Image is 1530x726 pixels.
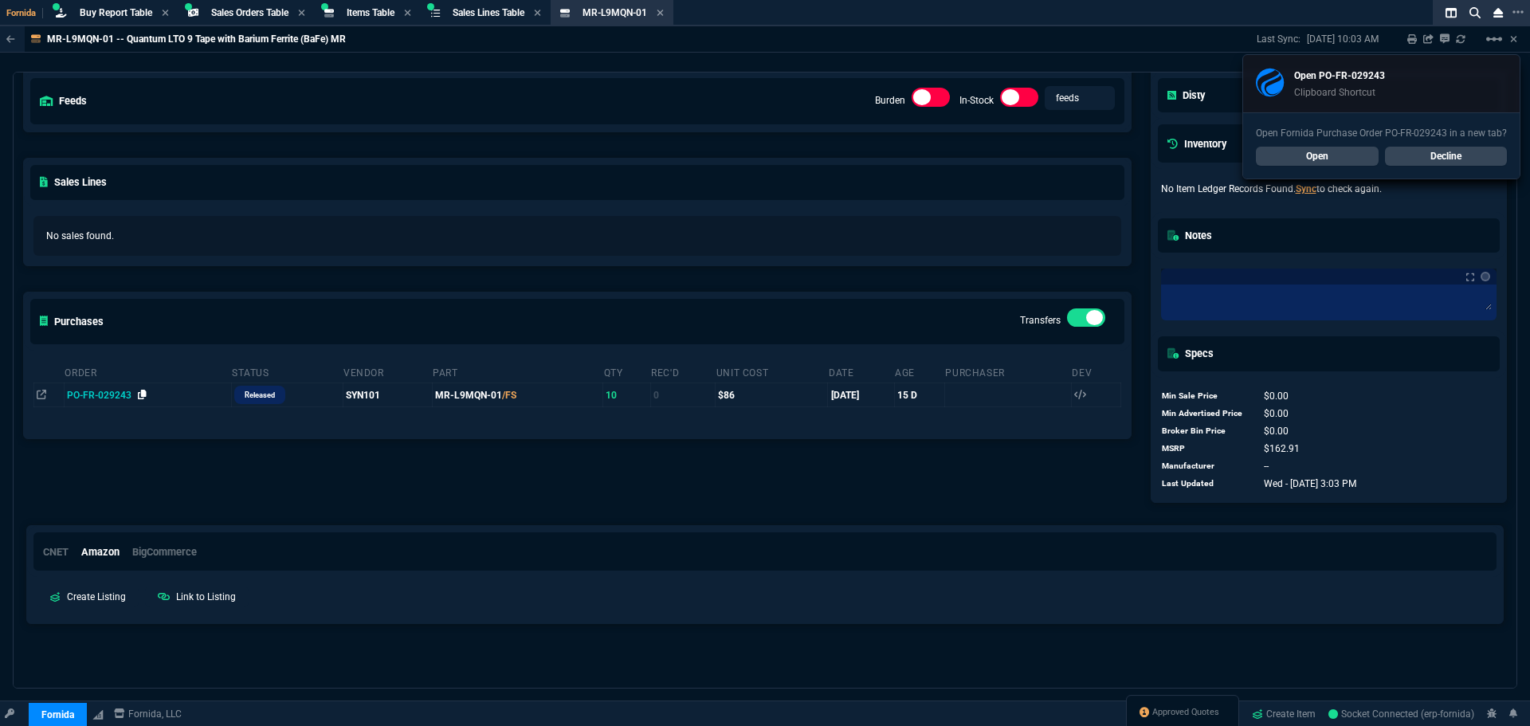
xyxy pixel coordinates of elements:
td: $86 [716,383,828,406]
nx-icon: Search [1463,3,1487,22]
td: 15 D [894,383,944,406]
h5: Notes [1167,228,1212,243]
nx-icon: Close Workbench [1487,3,1509,22]
td: 10 [603,383,651,406]
nx-fornida-value: PO-FR-029243 [67,388,228,402]
tr: undefined [1161,422,1358,440]
h5: Disty [1167,88,1205,103]
tr: undefined [1161,387,1358,405]
h5: Purchases [40,314,104,329]
p: Open PO-FR-029243 [1294,69,1385,83]
h5: Specs [1167,346,1214,361]
td: Manufacturer [1161,457,1249,475]
th: Date [828,360,894,383]
nx-icon: Close Tab [404,7,411,20]
nx-icon: Open In Opposite Panel [37,390,46,401]
td: Min Sale Price [1161,387,1249,405]
td: SYN101 [343,383,432,406]
span: PO-FR-029243 [67,390,131,401]
nx-icon: Close Tab [657,7,664,20]
td: [DATE] [828,383,894,406]
a: Hide Workbench [1510,33,1517,45]
a: Open [1256,147,1379,166]
span: Fornida [6,8,43,18]
h5: feeds [40,93,87,108]
span: Approved Quotes [1152,706,1219,719]
h5: Inventory [1167,136,1226,151]
div: Burden [912,88,950,113]
nx-icon: Back to Table [6,33,15,45]
th: Age [894,360,944,383]
tr: undefined [1161,475,1358,493]
mat-icon: Example home icon [1485,29,1504,49]
th: Qty [603,360,651,383]
a: z0aRHkoSj25WtbsWAAA1 [1328,707,1474,721]
label: Burden [875,94,905,105]
nx-icon: Close Tab [162,7,169,20]
th: Unit Cost [716,360,828,383]
span: Socket Connected (erp-fornida) [1328,708,1474,720]
td: MSRP [1161,440,1249,457]
span: 0 [1264,408,1289,419]
a: msbcCompanyName [109,707,186,721]
th: Dev [1071,360,1120,383]
th: Part [432,360,602,383]
span: 1756307011862 [1264,478,1356,489]
span: Items Table [347,7,394,18]
label: In-Stock [959,94,994,105]
span: 0 [1264,426,1289,437]
tr: undefined [1161,457,1358,475]
p: Clipboard Shortcut [1294,86,1385,99]
a: Link to Listing [145,587,249,607]
tr: undefined [1161,440,1358,457]
th: Status [231,360,343,383]
th: Order [64,360,231,383]
nx-icon: Close Tab [534,7,541,20]
p: No Item Ledger Records Found. to check again. [1161,182,1497,196]
nx-icon: Close Tab [298,7,305,20]
span: -- [1264,461,1269,472]
span: /FS [502,390,516,401]
p: No sales found. [46,229,1108,243]
td: MR-L9MQN-01 [432,383,602,406]
p: Released [245,389,275,402]
div: In-Stock [1000,88,1038,113]
p: MR-L9MQN-01 -- Quantum LTO 9 Tape with Barium Ferrite (BaFe) MR [47,33,346,45]
p: Last Sync: [1257,33,1307,45]
th: Purchaser [944,360,1071,383]
nx-icon: Split Panels [1439,3,1463,22]
a: Create Item [1246,702,1322,726]
h6: Amazon [81,546,120,559]
div: Transfers [1067,308,1105,334]
a: Decline [1385,147,1508,166]
span: Sales Orders Table [211,7,288,18]
th: Rec'd [650,360,716,383]
h5: Sales Lines [40,175,107,190]
td: 0 [650,383,716,406]
td: Broker Bin Price [1161,422,1249,440]
tr: undefined [1161,405,1358,422]
td: Min Advertised Price [1161,405,1249,422]
p: Open Fornida Purchase Order PO-FR-029243 in a new tab? [1256,126,1507,140]
nx-icon: Open New Tab [1512,5,1524,20]
span: 0 [1264,390,1289,402]
p: [DATE] 10:03 AM [1307,33,1379,45]
span: 162.91 [1264,443,1300,454]
h6: CNET [43,546,69,559]
span: Buy Report Table [80,7,152,18]
a: Create Listing [37,587,139,607]
td: Last Updated [1161,475,1249,493]
h6: BigCommerce [132,546,197,559]
span: Sales Lines Table [453,7,524,18]
span: MR-L9MQN-01 [583,7,647,18]
label: Transfers [1020,315,1061,326]
th: Vendor [343,360,432,383]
